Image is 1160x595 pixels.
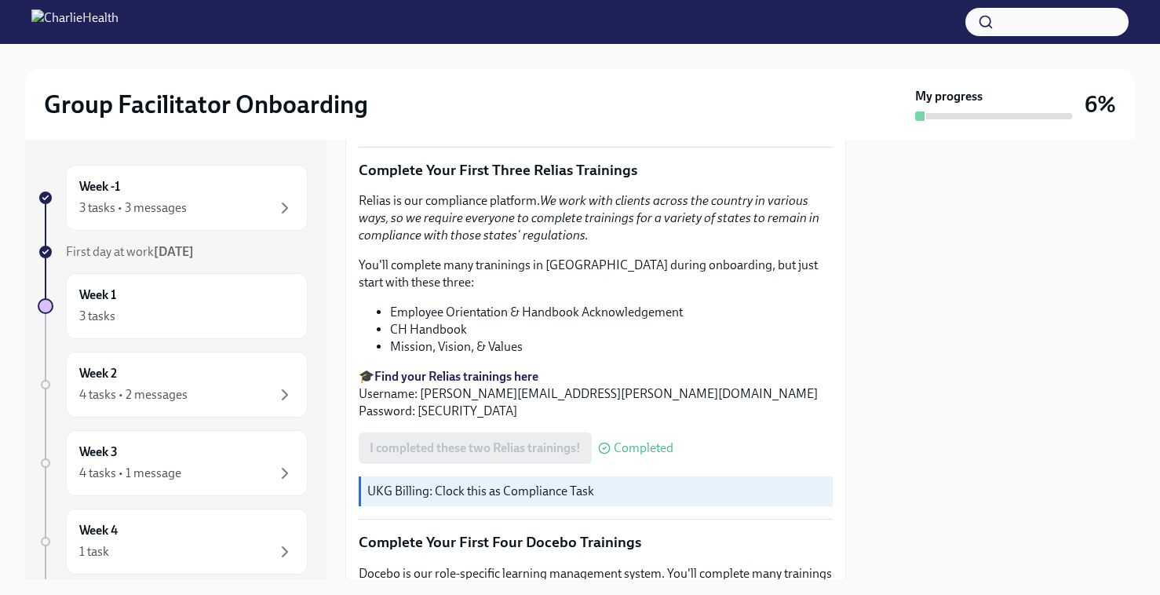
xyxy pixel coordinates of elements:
h6: Week 2 [79,365,117,382]
li: Employee Orientation & Handbook Acknowledgement [390,304,833,321]
h2: Group Facilitator Onboarding [44,89,368,120]
h6: Week 4 [79,522,118,539]
em: We work with clients across the country in various ways, so we require everyone to complete train... [359,193,819,243]
p: 🎓 Username: [PERSON_NAME][EMAIL_ADDRESS][PERSON_NAME][DOMAIN_NAME] Password: [SECURITY_DATA] [359,368,833,420]
h6: Week 3 [79,444,118,461]
a: First day at work[DATE] [38,243,308,261]
p: Relias is our compliance platform. [359,192,833,244]
div: 1 task [79,543,109,560]
p: You'll complete many traninings in [GEOGRAPHIC_DATA] during onboarding, but just start with these... [359,257,833,291]
p: UKG Billing: Clock this as Compliance Task [367,483,826,500]
a: Week -13 tasks • 3 messages [38,165,308,231]
div: 4 tasks • 2 messages [79,386,188,403]
a: Week 41 task [38,509,308,575]
span: First day at work [66,244,194,259]
p: Complete Your First Four Docebo Trainings [359,532,833,553]
img: CharlieHealth [31,9,119,35]
h6: Week 1 [79,287,116,304]
a: Find your Relias trainings here [374,369,538,384]
div: 3 tasks [79,308,115,325]
strong: My progress [915,88,983,105]
a: Week 34 tasks • 1 message [38,430,308,496]
a: Week 13 tasks [38,273,308,339]
span: Completed [614,442,673,454]
div: 4 tasks • 1 message [79,465,181,482]
p: Complete Your First Three Relias Trainings [359,160,833,181]
li: Mission, Vision, & Values [390,338,833,356]
li: CH Handbook [390,321,833,338]
h3: 6% [1085,90,1116,119]
a: Week 24 tasks • 2 messages [38,352,308,418]
strong: [DATE] [154,244,194,259]
h6: Week -1 [79,178,120,195]
div: 3 tasks • 3 messages [79,199,187,217]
